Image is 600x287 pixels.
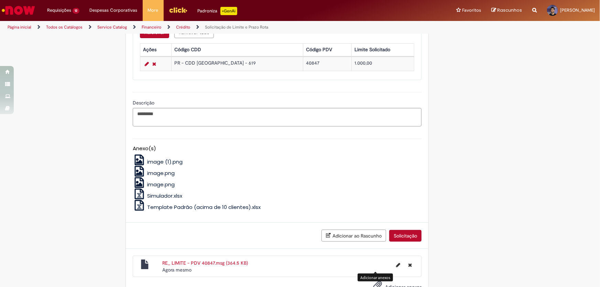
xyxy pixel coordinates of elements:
td: 40847 [303,57,351,71]
textarea: Descrição [133,108,422,126]
a: Simulador.xlsx [133,192,182,199]
span: Requisições [47,7,71,14]
a: image (1).png [133,158,183,165]
time: 01/09/2025 08:57:57 [162,267,192,273]
a: Template Padrão (acima de 10 clientes).xlsx [133,203,261,211]
a: Página inicial [8,24,31,30]
a: image.png [133,181,175,188]
button: Editar nome de arquivo RE_ LIMITE - PDV 40847.msg [392,260,404,271]
span: Descrição [133,100,156,106]
button: Solicitação [389,230,422,242]
a: RE_ LIMITE - PDV 40847.msg (364.5 KB) [162,260,248,266]
th: Código CDD [172,43,303,56]
img: ServiceNow [1,3,36,17]
span: image.png [147,181,175,188]
a: Crédito [176,24,190,30]
a: Solicitação de Limite e Prazo Rota [205,24,268,30]
div: Adicionar anexos [358,274,393,282]
span: image.png [147,169,175,177]
th: Código PDV [303,43,351,56]
a: Todos os Catálogos [46,24,83,30]
a: Editar Linha 1 [143,60,151,68]
td: PR - CDD [GEOGRAPHIC_DATA] - 619 [172,57,303,71]
td: 1.000,00 [351,57,414,71]
a: Remover linha 1 [151,60,158,68]
h5: Anexo(s) [133,146,422,152]
span: image (1).png [147,158,183,165]
span: Agora mesmo [162,267,192,273]
a: image.png [133,169,175,177]
th: Ações [140,43,172,56]
button: Adicionar ao Rascunho [321,230,386,242]
span: Simulador.xlsx [147,192,182,199]
span: Template Padrão (acima de 10 clientes).xlsx [147,203,261,211]
button: Excluir RE_ LIMITE - PDV 40847.msg [404,260,416,271]
ul: Trilhas de página [5,21,395,34]
a: Financeiro [142,24,161,30]
span: [PERSON_NAME] [560,7,595,13]
th: Limite Solicitado [351,43,414,56]
a: Service Catalog [97,24,127,30]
